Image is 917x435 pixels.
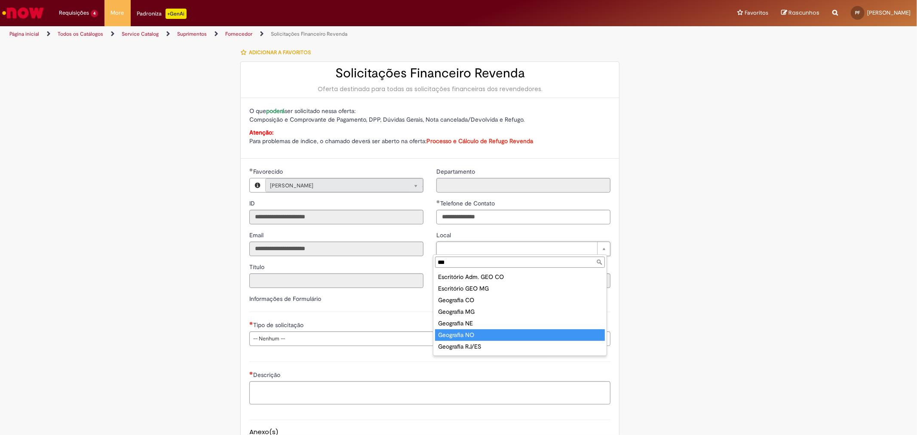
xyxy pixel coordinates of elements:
div: Geografia MG [435,306,605,318]
div: Geografia RJ/ES [435,341,605,352]
div: Geografia RS/SC [435,352,605,364]
div: Geografia NO [435,329,605,341]
div: Escritório Adm. GEO CO [435,271,605,283]
div: Geografia NE [435,318,605,329]
div: Escritório GEO MG [435,283,605,294]
div: Geografia CO [435,294,605,306]
ul: Local [433,270,607,355]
